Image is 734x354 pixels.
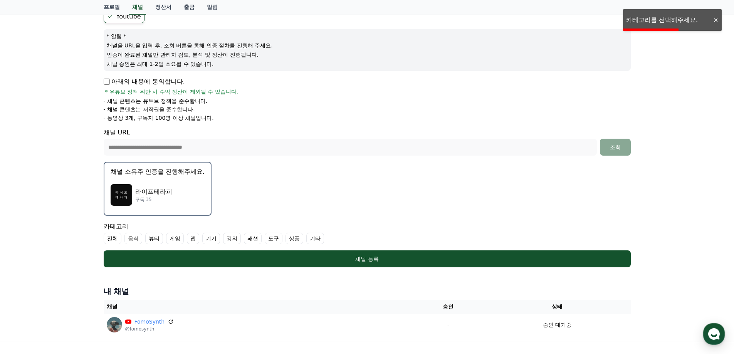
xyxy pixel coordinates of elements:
p: 구독 35 [135,196,172,203]
a: 홈 [2,244,51,263]
div: 카테고리 [104,222,631,244]
label: 게임 [166,233,184,244]
a: 설정 [99,244,148,263]
p: 인증이 완료된 채널만 관리자 검토, 분석 및 정산이 진행됩니다. [107,51,628,59]
label: 뷰티 [145,233,163,244]
th: 상태 [484,300,631,314]
span: 홈 [24,256,29,262]
a: FomoSynth [134,318,165,326]
p: @fomosynth [125,326,174,332]
div: 채널 등록 [119,255,615,263]
label: 전체 [104,233,121,244]
p: 승인 대기중 [543,321,571,329]
label: 상품 [286,233,303,244]
label: Youtube [104,10,144,23]
th: 승인 [413,300,484,314]
th: 채널 [104,300,413,314]
label: 패션 [244,233,262,244]
button: 채널 등록 [104,250,631,267]
div: 조회 [603,143,628,151]
span: 대화 [71,256,80,262]
p: 채널을 URL을 입력 후, 조회 버튼을 통해 인증 절차를 진행해 주세요. [107,42,628,49]
a: 대화 [51,244,99,263]
div: 채널 URL [104,128,631,156]
p: 채널 승인은 최대 1-2일 소요될 수 있습니다. [107,60,628,68]
label: 음식 [124,233,142,244]
label: 기타 [306,233,324,244]
button: 채널 소유주 인증을 진행해주세요. 라이프테라피 라이프테라피 구독 35 [104,162,212,216]
p: - 동영상 3개, 구독자 100명 이상 채널입니다. [104,114,214,122]
img: 라이프테라피 [111,184,132,206]
img: FomoSynth [107,317,122,332]
p: - [416,321,481,329]
p: 아래의 내용에 동의합니다. [104,77,185,86]
h4: 내 채널 [104,286,631,297]
span: 설정 [119,256,128,262]
label: 강의 [223,233,241,244]
span: * 유튜브 정책 위반 시 수익 정산이 제외될 수 있습니다. [105,88,239,96]
p: - 채널 콘텐츠는 유튜브 정책을 준수합니다. [104,97,208,105]
label: 기기 [202,233,220,244]
button: 조회 [600,139,631,156]
p: - 채널 콘텐츠는 저작권을 준수합니다. [104,106,195,113]
label: 도구 [265,233,282,244]
label: 앱 [187,233,199,244]
p: 라이프테라피 [135,187,172,196]
p: 채널 소유주 인증을 진행해주세요. [111,167,205,176]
